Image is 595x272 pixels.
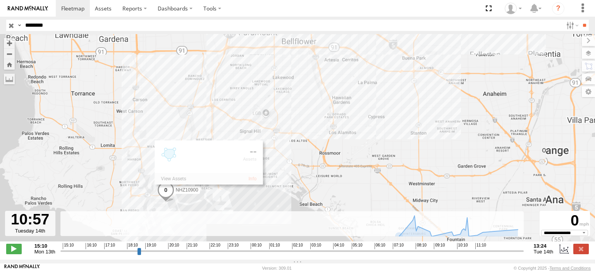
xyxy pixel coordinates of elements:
i: ? [552,2,564,15]
label: Map Settings [582,86,595,97]
label: Search Filter Options [563,20,580,31]
span: 19:10 [145,243,156,249]
span: 03:10 [310,243,321,249]
div: Version: 309.01 [262,266,292,270]
strong: 15:10 [34,243,55,249]
span: 17:10 [104,243,115,249]
span: 06:10 [375,243,385,249]
span: 10:10 [457,243,468,249]
button: Zoom out [4,48,15,59]
span: 15:10 [63,243,74,249]
span: 01:10 [269,243,280,249]
button: Zoom Home [4,59,15,70]
span: 21:10 [187,243,198,249]
label: Measure [4,74,15,84]
span: 02:10 [292,243,303,249]
span: 20:10 [168,243,179,249]
label: Search Query [16,20,22,31]
a: Visit our Website [4,264,40,272]
span: 05:10 [352,243,363,249]
label: Close [573,244,589,254]
span: Tue 14th Oct 2025 [534,249,554,255]
img: rand-logo.svg [8,6,48,11]
button: Zoom in [4,38,15,48]
span: 00:10 [251,243,261,249]
span: 11:10 [475,243,486,249]
div: Zulema McIntosch [502,3,524,14]
div: © Copyright 2025 - [514,266,591,270]
label: Play/Stop [6,244,22,254]
span: 16:10 [86,243,96,249]
a: Terms and Conditions [550,266,591,270]
span: 04:10 [333,243,344,249]
span: 23:10 [228,243,239,249]
span: 18:10 [127,243,138,249]
strong: 13:24 [534,243,554,249]
span: 07:10 [393,243,404,249]
span: NHZ10900 [176,187,198,192]
div: 0 [541,212,589,230]
span: 08:10 [416,243,426,249]
span: 22:10 [210,243,220,249]
span: 09:10 [434,243,445,249]
span: Mon 13th Oct 2025 [34,249,55,255]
